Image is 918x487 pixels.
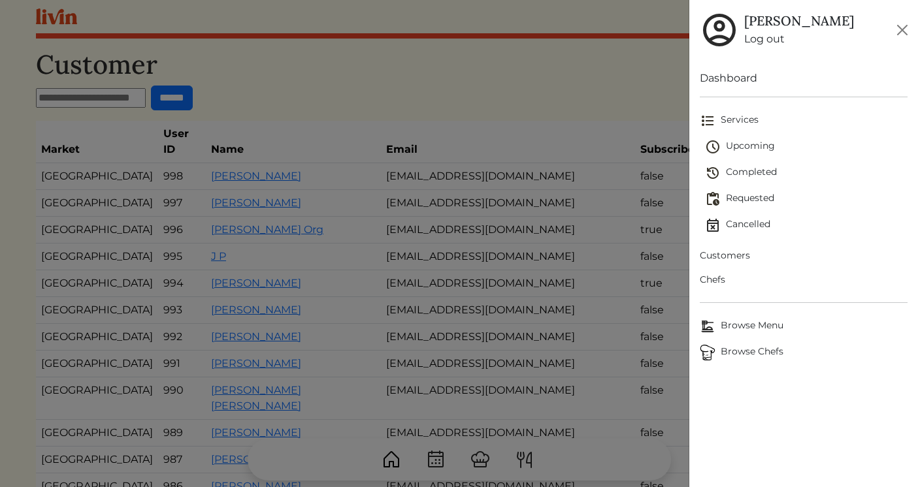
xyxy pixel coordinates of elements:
[705,186,908,212] a: Requested
[700,113,908,129] span: Services
[700,108,908,134] a: Services
[700,10,739,50] img: user_account-e6e16d2ec92f44fc35f99ef0dc9cddf60790bfa021a6ecb1c896eb5d2907b31c.svg
[700,273,908,287] span: Chefs
[700,339,908,366] a: ChefsBrowse Chefs
[705,134,908,160] a: Upcoming
[705,165,721,181] img: history-2b446bceb7e0f53b931186bf4c1776ac458fe31ad3b688388ec82af02103cd45.svg
[705,165,908,181] span: Completed
[705,191,721,207] img: pending_actions-fd19ce2ea80609cc4d7bbea353f93e2f363e46d0f816104e4e0650fdd7f915cf.svg
[892,20,913,40] button: Close
[700,319,908,334] span: Browse Menu
[744,31,854,47] a: Log out
[705,217,908,233] span: Cancelled
[705,139,908,155] span: Upcoming
[700,313,908,339] a: Browse MenuBrowse Menu
[700,345,715,360] img: Browse Chefs
[700,345,908,360] span: Browse Chefs
[700,243,908,268] a: Customers
[700,113,715,129] img: format_list_bulleted-ebc7f0161ee23162107b508e562e81cd567eeab2455044221954b09d19068e74.svg
[700,71,908,86] a: Dashboard
[705,217,721,233] img: event_cancelled-67e280bd0a9e072c26133efab016668ee6d7272ad66fa3c7eb58af48b074a3a4.svg
[705,139,721,155] img: schedule-fa401ccd6b27cf58db24c3bb5584b27dcd8bd24ae666a918e1c6b4ae8c451a22.svg
[744,13,854,29] h5: [PERSON_NAME]
[700,249,908,262] span: Customers
[700,319,715,334] img: Browse Menu
[700,268,908,292] a: Chefs
[705,212,908,238] a: Cancelled
[705,160,908,186] a: Completed
[705,191,908,207] span: Requested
